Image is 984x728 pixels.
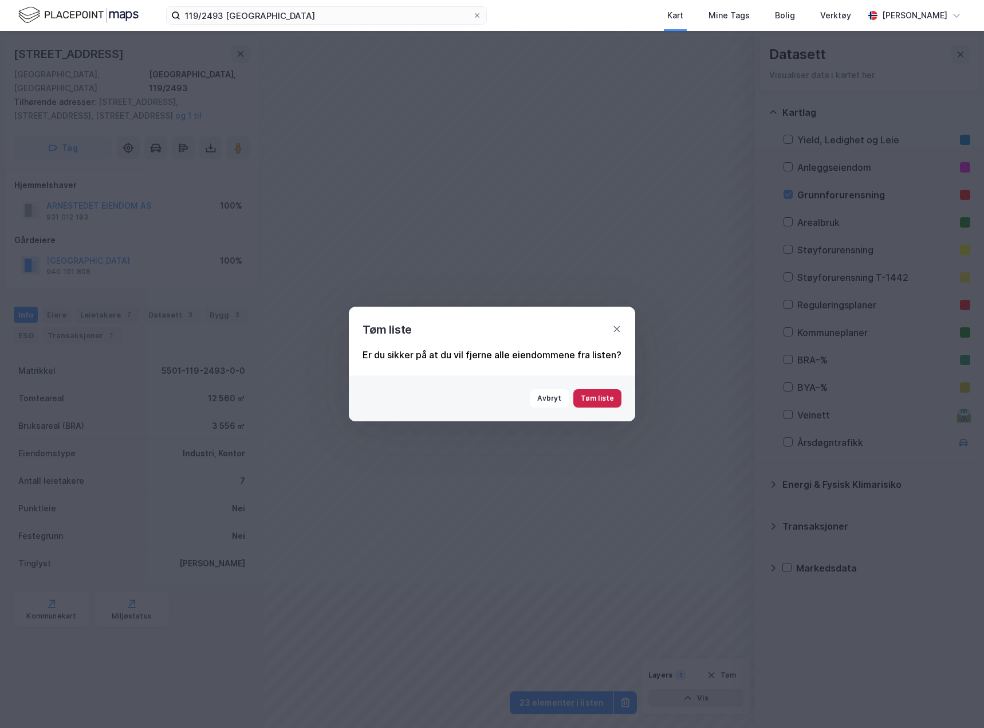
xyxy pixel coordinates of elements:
[775,9,795,22] div: Bolig
[927,673,984,728] div: Kontrollprogram for chat
[820,9,851,22] div: Verktøy
[363,348,621,362] div: Er du sikker på at du vil fjerne alle eiendommene fra listen?
[180,7,473,24] input: Søk på adresse, matrikkel, gårdeiere, leietakere eller personer
[709,9,750,22] div: Mine Tags
[573,389,621,408] button: Tøm liste
[530,389,569,408] button: Avbryt
[363,320,412,339] div: Tøm liste
[927,673,984,728] iframe: Chat Widget
[18,5,139,25] img: logo.f888ab2527a4732fd821a326f86c7f29.svg
[667,9,683,22] div: Kart
[882,9,947,22] div: [PERSON_NAME]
